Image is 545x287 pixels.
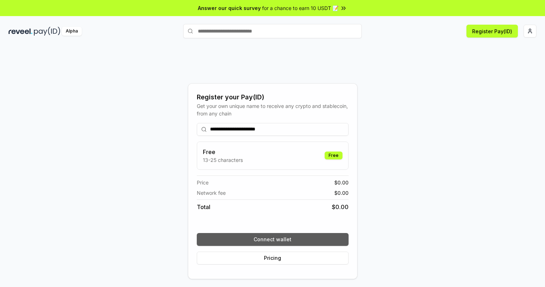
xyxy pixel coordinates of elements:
[34,27,60,36] img: pay_id
[197,233,349,246] button: Connect wallet
[197,102,349,117] div: Get your own unique name to receive any crypto and stablecoin, from any chain
[262,4,339,12] span: for a chance to earn 10 USDT 📝
[197,179,209,186] span: Price
[197,203,210,211] span: Total
[334,189,349,197] span: $ 0.00
[197,189,226,197] span: Network fee
[203,156,243,164] p: 13-25 characters
[325,152,342,159] div: Free
[466,25,518,38] button: Register Pay(ID)
[62,27,82,36] div: Alpha
[203,148,243,156] h3: Free
[197,92,349,102] div: Register your Pay(ID)
[332,203,349,211] span: $ 0.00
[197,252,349,264] button: Pricing
[334,179,349,186] span: $ 0.00
[9,27,32,36] img: reveel_dark
[198,4,261,12] span: Answer our quick survey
